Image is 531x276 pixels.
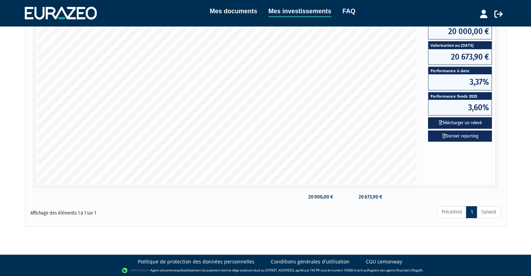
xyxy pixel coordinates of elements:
[210,6,257,16] a: Mes documents
[164,268,180,272] a: Lemonway
[428,49,492,65] span: 20 673,90 €
[271,258,349,265] a: Conditions générales d'utilisation
[428,117,492,129] button: Télécharger un relevé
[122,267,149,274] img: logo-lemonway.png
[366,258,402,265] a: CGU Lemonway
[268,6,331,17] a: Mes investissements
[477,206,501,218] a: Suivant
[285,191,337,203] td: 20 000,00 €
[428,24,492,39] span: 20 000,00 €
[138,258,255,265] a: Politique de protection des données personnelles
[428,92,492,100] span: Performance fonds 2025
[428,74,492,90] span: 3,37%
[25,7,97,19] img: 1732889491-logotype_eurazeo_blanc_rvb.png
[337,191,386,203] td: 20 673,90 €
[428,67,492,74] span: Performance à date
[437,206,466,218] a: Précédent
[30,206,220,217] div: Affichage des éléments 1 à 1 sur 1
[7,267,524,274] div: - Agent de (établissement de paiement dont le siège social est situé au [STREET_ADDRESS], agréé p...
[428,130,492,142] a: Dernier reporting
[367,268,422,272] a: Registre des agents financiers (Regafi)
[428,100,492,115] span: 3,60%
[342,6,355,16] a: FAQ
[466,206,477,218] a: 1
[428,42,492,49] span: Valorisation au [DATE]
